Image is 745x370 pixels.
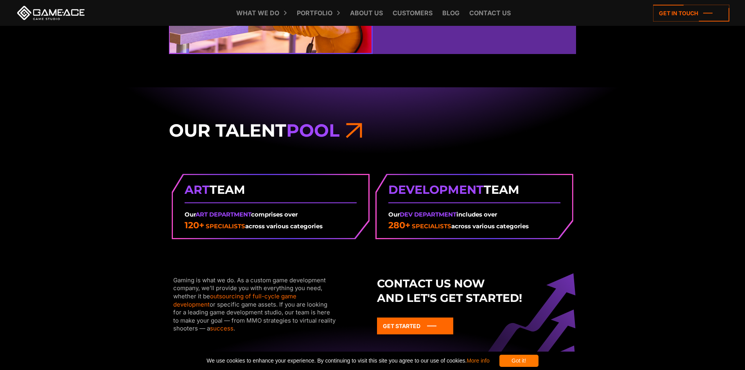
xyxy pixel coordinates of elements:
[388,210,560,232] div: across various categories
[388,182,484,197] span: Development
[196,211,251,218] span: Art Department
[388,220,410,231] em: 280+
[206,222,245,230] span: specialists
[185,182,210,197] span: Art
[169,119,576,141] h3: Our Talent
[206,355,489,367] span: We use cookies to enhance your experience. By continuing to visit this site you agree to our use ...
[185,220,204,231] em: 120+
[377,318,453,334] a: Get started
[377,276,572,306] strong: Contact us now and let's get started!
[653,5,729,22] a: Get in touch
[388,210,560,219] p: Our includes over
[499,355,539,367] div: Got it!
[467,357,489,364] a: More info
[412,222,451,230] span: specialists
[185,210,357,219] p: Our comprises over
[210,325,233,332] a: success
[173,276,337,333] div: Gaming is what we do. As a custom game development company, we’ll provide you with everything you...
[173,292,296,308] a: outsourcing of full-cycle game development
[286,119,339,141] span: Pool
[388,181,560,199] strong: Team
[400,211,456,218] span: Dev Department
[185,181,357,199] strong: Team
[185,210,357,232] div: across various categories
